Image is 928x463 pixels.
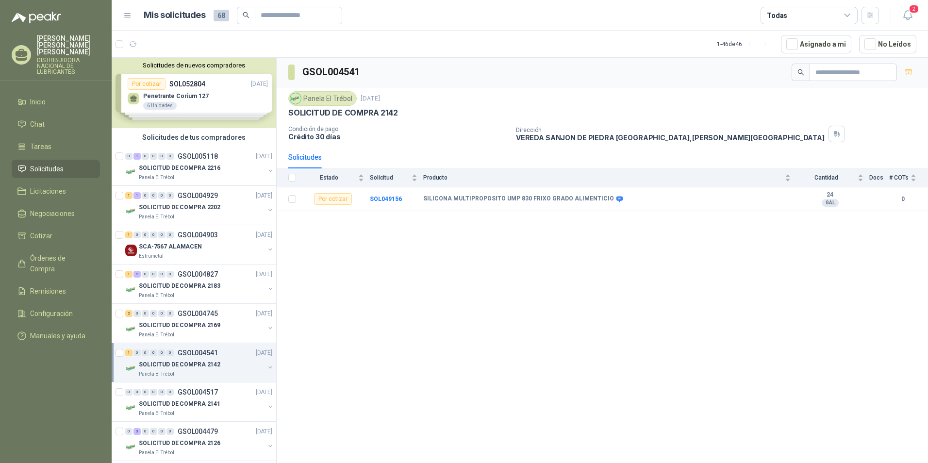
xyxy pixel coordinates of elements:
div: 0 [142,153,149,160]
div: 0 [150,271,157,278]
a: 0 1 0 0 0 0 GSOL005118[DATE] Company LogoSOLICITUD DE COMPRA 2216Panela El Trébol [125,150,274,182]
a: 2 0 0 0 0 0 GSOL004745[DATE] Company LogoSOLICITUD DE COMPRA 2169Panela El Trébol [125,308,274,339]
span: 68 [214,10,229,21]
p: DISTRIBUIDORA NACIONAL DE LUBRICANTES [37,57,100,75]
h1: Mis solicitudes [144,8,206,22]
div: 0 [142,310,149,317]
th: Estado [302,168,370,187]
span: Inicio [30,97,46,107]
span: Solicitudes [30,164,64,174]
div: 0 [166,231,174,238]
p: SOLICITUD DE COMPRA 2202 [139,203,220,212]
a: 0 3 0 0 0 0 GSOL004479[DATE] Company LogoSOLICITUD DE COMPRA 2126Panela El Trébol [125,426,274,457]
div: 0 [142,428,149,435]
p: [DATE] [256,231,272,240]
span: Licitaciones [30,186,66,197]
button: 2 [899,7,916,24]
span: Cotizar [30,231,52,241]
p: GSOL004517 [178,389,218,396]
p: [DATE] [256,309,272,318]
p: [PERSON_NAME] [PERSON_NAME] [PERSON_NAME] [37,35,100,55]
div: 0 [133,310,141,317]
img: Company Logo [125,245,137,256]
th: Docs [869,168,889,187]
p: [DATE] [256,388,272,397]
div: 0 [158,389,166,396]
div: 0 [166,192,174,199]
div: 0 [150,310,157,317]
div: 0 [142,271,149,278]
div: 0 [158,192,166,199]
b: 0 [889,195,916,204]
div: 0 [158,310,166,317]
a: 0 0 0 0 0 0 GSOL004517[DATE] Company LogoSOLICITUD DE COMPRA 2141Panela El Trébol [125,386,274,417]
span: Remisiones [30,286,66,297]
div: 3 [133,428,141,435]
span: search [243,12,249,18]
div: 0 [150,428,157,435]
a: Inicio [12,93,100,111]
img: Company Logo [125,441,137,453]
b: 24 [796,191,863,199]
img: Company Logo [290,93,301,104]
p: GSOL004479 [178,428,218,435]
p: Dirección [516,127,825,133]
th: Solicitud [370,168,423,187]
div: 0 [142,231,149,238]
a: 1 0 0 0 0 0 GSOL004903[DATE] Company LogoSCA-7567 ALAMACENEstrumetal [125,229,274,260]
img: Company Logo [125,205,137,217]
p: Panela El Trébol [139,213,174,221]
span: Manuales y ayuda [30,331,85,341]
a: Chat [12,115,100,133]
div: 0 [150,153,157,160]
p: [DATE] [256,348,272,358]
a: Remisiones [12,282,100,300]
p: SOLICITUD DE COMPRA 2141 [139,399,220,409]
span: Negociaciones [30,208,75,219]
button: Asignado a mi [781,35,851,53]
div: 2 [133,271,141,278]
div: 0 [158,349,166,356]
div: 0 [166,271,174,278]
div: 0 [158,231,166,238]
div: 0 [166,389,174,396]
div: Todas [767,10,787,21]
p: Panela El Trébol [139,370,174,378]
span: Solicitud [370,174,410,181]
a: Manuales y ayuda [12,327,100,345]
a: Negociaciones [12,204,100,223]
span: Chat [30,119,45,130]
span: Configuración [30,308,73,319]
p: Panela El Trébol [139,449,174,457]
p: VEREDA SANJON DE PIEDRA [GEOGRAPHIC_DATA] , [PERSON_NAME][GEOGRAPHIC_DATA] [516,133,825,142]
p: GSOL004541 [178,349,218,356]
div: 1 - 46 de 46 [717,36,773,52]
div: 0 [150,389,157,396]
img: Company Logo [125,363,137,374]
div: 0 [150,349,157,356]
div: 0 [133,349,141,356]
div: 1 [125,192,133,199]
a: Configuración [12,304,100,323]
p: GSOL004827 [178,271,218,278]
p: GSOL004903 [178,231,218,238]
p: GSOL005118 [178,153,218,160]
b: SILICONA MULTIPROPOSITO UMP 830 FRIXO GRADO ALIMENTICIO [423,195,614,203]
a: Tareas [12,137,100,156]
div: 0 [125,428,133,435]
div: Solicitudes de nuevos compradoresPor cotizarSOL052804[DATE] Penetrante Corium 1276 UnidadesPor co... [112,58,276,128]
div: Por cotizar [314,193,352,205]
div: 0 [158,428,166,435]
div: 0 [150,192,157,199]
div: 0 [142,192,149,199]
div: Solicitudes de tus compradores [112,128,276,147]
th: Cantidad [796,168,869,187]
div: 0 [125,153,133,160]
p: SOLICITUD DE COMPRA 2142 [288,108,398,118]
p: Panela El Trébol [139,331,174,339]
div: 1 [133,192,141,199]
span: # COTs [889,174,909,181]
div: 0 [125,389,133,396]
p: [DATE] [256,191,272,200]
a: Solicitudes [12,160,100,178]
